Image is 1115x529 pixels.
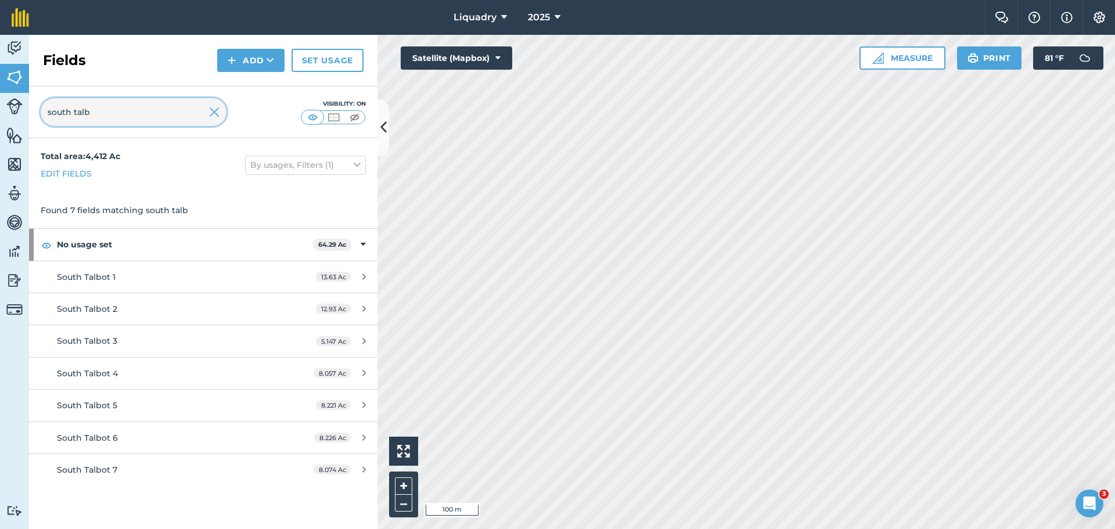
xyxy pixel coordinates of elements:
[29,422,377,454] a: South Talbot 68.226 Ac
[43,51,86,70] h2: Fields
[6,69,23,86] img: svg+xml;base64,PHN2ZyB4bWxucz0iaHR0cDovL3d3dy53My5vcmcvMjAwMC9zdmciIHdpZHRoPSI1NiIgaGVpZ2h0PSI2MC...
[967,51,979,65] img: svg+xml;base64,PHN2ZyB4bWxucz0iaHR0cDovL3d3dy53My5vcmcvMjAwMC9zdmciIHdpZHRoPSIxOSIgaGVpZ2h0PSIyNC...
[316,272,351,282] span: 13.63 Ac
[29,454,377,485] a: South Talbot 78.074 Ac
[6,214,23,231] img: svg+xml;base64,PD94bWwgdmVyc2lvbj0iMS4wIiBlbmNvZGluZz0idXRmLTgiPz4KPCEtLSBHZW5lcmF0b3I6IEFkb2JlIE...
[314,433,351,442] span: 8.226 Ac
[6,127,23,144] img: svg+xml;base64,PHN2ZyB4bWxucz0iaHR0cDovL3d3dy53My5vcmcvMjAwMC9zdmciIHdpZHRoPSI1NiIgaGVpZ2h0PSI2MC...
[6,301,23,318] img: svg+xml;base64,PD94bWwgdmVyc2lvbj0iMS4wIiBlbmNvZGluZz0idXRmLTgiPz4KPCEtLSBHZW5lcmF0b3I6IEFkb2JlIE...
[305,111,320,123] img: svg+xml;base64,PHN2ZyB4bWxucz0iaHR0cDovL3d3dy53My5vcmcvMjAwMC9zdmciIHdpZHRoPSI1MCIgaGVpZ2h0PSI0MC...
[314,465,351,474] span: 8.074 Ac
[301,99,366,109] div: Visibility: On
[57,229,313,260] strong: No usage set
[1027,12,1041,23] img: A question mark icon
[316,336,351,346] span: 5.147 Ac
[57,272,116,282] span: South Talbot 1
[318,240,347,249] strong: 64.29 Ac
[454,10,497,24] span: Liquadry
[41,238,52,252] img: svg+xml;base64,PHN2ZyB4bWxucz0iaHR0cDovL3d3dy53My5vcmcvMjAwMC9zdmciIHdpZHRoPSIxOCIgaGVpZ2h0PSIyNC...
[57,465,117,475] span: South Talbot 7
[1073,46,1096,70] img: svg+xml;base64,PD94bWwgdmVyc2lvbj0iMS4wIiBlbmNvZGluZz0idXRmLTgiPz4KPCEtLSBHZW5lcmF0b3I6IEFkb2JlIE...
[6,272,23,289] img: svg+xml;base64,PD94bWwgdmVyc2lvbj0iMS4wIiBlbmNvZGluZz0idXRmLTgiPz4KPCEtLSBHZW5lcmF0b3I6IEFkb2JlIE...
[29,325,377,357] a: South Talbot 35.147 Ac
[1092,12,1106,23] img: A cog icon
[859,46,945,70] button: Measure
[29,192,377,228] div: Found 7 fields matching south talb
[1045,46,1064,70] span: 81 ° F
[6,98,23,114] img: svg+xml;base64,PD94bWwgdmVyc2lvbj0iMS4wIiBlbmNvZGluZz0idXRmLTgiPz4KPCEtLSBHZW5lcmF0b3I6IEFkb2JlIE...
[1033,46,1103,70] button: 81 °F
[57,433,118,443] span: South Talbot 6
[41,151,120,161] strong: Total area : 4,412 Ac
[528,10,550,24] span: 2025
[1076,490,1103,517] iframe: Intercom live chat
[57,400,117,411] span: South Talbot 5
[29,293,377,325] a: South Talbot 212.93 Ac
[872,52,884,64] img: Ruler icon
[57,368,118,379] span: South Talbot 4
[6,505,23,516] img: svg+xml;base64,PD94bWwgdmVyc2lvbj0iMS4wIiBlbmNvZGluZz0idXRmLTgiPz4KPCEtLSBHZW5lcmF0b3I6IEFkb2JlIE...
[245,156,366,174] button: By usages, Filters (1)
[314,368,351,378] span: 8.057 Ac
[401,46,512,70] button: Satellite (Mapbox)
[292,49,364,72] a: Set usage
[57,304,117,314] span: South Talbot 2
[957,46,1022,70] button: Print
[316,400,351,410] span: 8.221 Ac
[316,304,351,314] span: 12.93 Ac
[6,243,23,260] img: svg+xml;base64,PD94bWwgdmVyc2lvbj0iMS4wIiBlbmNvZGluZz0idXRmLTgiPz4KPCEtLSBHZW5lcmF0b3I6IEFkb2JlIE...
[41,167,92,180] a: Edit fields
[29,261,377,293] a: South Talbot 113.63 Ac
[395,495,412,512] button: –
[12,8,29,27] img: fieldmargin Logo
[6,39,23,57] img: svg+xml;base64,PD94bWwgdmVyc2lvbj0iMS4wIiBlbmNvZGluZz0idXRmLTgiPz4KPCEtLSBHZW5lcmF0b3I6IEFkb2JlIE...
[228,53,236,67] img: svg+xml;base64,PHN2ZyB4bWxucz0iaHR0cDovL3d3dy53My5vcmcvMjAwMC9zdmciIHdpZHRoPSIxNCIgaGVpZ2h0PSIyNC...
[57,336,117,346] span: South Talbot 3
[326,111,341,123] img: svg+xml;base64,PHN2ZyB4bWxucz0iaHR0cDovL3d3dy53My5vcmcvMjAwMC9zdmciIHdpZHRoPSI1MCIgaGVpZ2h0PSI0MC...
[347,111,362,123] img: svg+xml;base64,PHN2ZyB4bWxucz0iaHR0cDovL3d3dy53My5vcmcvMjAwMC9zdmciIHdpZHRoPSI1MCIgaGVpZ2h0PSI0MC...
[29,229,377,260] div: No usage set64.29 Ac
[209,105,220,119] img: svg+xml;base64,PHN2ZyB4bWxucz0iaHR0cDovL3d3dy53My5vcmcvMjAwMC9zdmciIHdpZHRoPSIyMiIgaGVpZ2h0PSIzMC...
[995,12,1009,23] img: Two speech bubbles overlapping with the left bubble in the forefront
[29,358,377,389] a: South Talbot 48.057 Ac
[41,98,226,126] input: Search
[395,477,412,495] button: +
[6,185,23,202] img: svg+xml;base64,PD94bWwgdmVyc2lvbj0iMS4wIiBlbmNvZGluZz0idXRmLTgiPz4KPCEtLSBHZW5lcmF0b3I6IEFkb2JlIE...
[217,49,285,72] button: Add
[1099,490,1109,499] span: 3
[6,156,23,173] img: svg+xml;base64,PHN2ZyB4bWxucz0iaHR0cDovL3d3dy53My5vcmcvMjAwMC9zdmciIHdpZHRoPSI1NiIgaGVpZ2h0PSI2MC...
[29,390,377,421] a: South Talbot 58.221 Ac
[397,445,410,458] img: Four arrows, one pointing top left, one top right, one bottom right and the last bottom left
[1061,10,1073,24] img: svg+xml;base64,PHN2ZyB4bWxucz0iaHR0cDovL3d3dy53My5vcmcvMjAwMC9zdmciIHdpZHRoPSIxNyIgaGVpZ2h0PSIxNy...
